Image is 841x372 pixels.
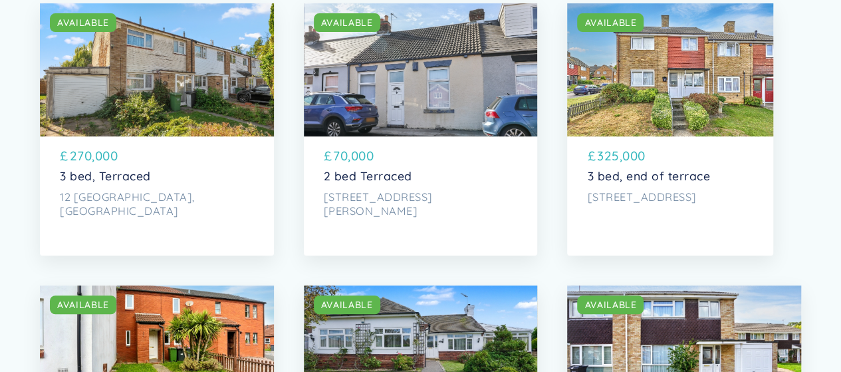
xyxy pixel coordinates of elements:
[70,146,118,165] p: 270,000
[597,146,646,165] p: 325,000
[57,298,109,311] div: AVAILABLE
[567,3,773,256] a: AVAILABLE£325,0003 bed, end of terrace[STREET_ADDRESS]
[587,190,753,204] p: [STREET_ADDRESS]
[60,146,68,165] p: £
[40,3,274,256] a: AVAILABLE£270,0003 bed, Terraced12 [GEOGRAPHIC_DATA], [GEOGRAPHIC_DATA]
[333,146,374,165] p: 70,000
[587,169,753,183] p: 3 bed, end of terrace
[304,3,538,256] a: AVAILABLE£70,0002 bed Terraced[STREET_ADDRESS][PERSON_NAME]
[324,169,518,183] p: 2 bed Terraced
[587,146,596,165] p: £
[324,190,518,219] p: [STREET_ADDRESS][PERSON_NAME]
[324,146,332,165] p: £
[584,298,636,311] div: AVAILABLE
[60,190,254,219] p: 12 [GEOGRAPHIC_DATA], [GEOGRAPHIC_DATA]
[321,298,373,311] div: AVAILABLE
[60,169,254,183] p: 3 bed, Terraced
